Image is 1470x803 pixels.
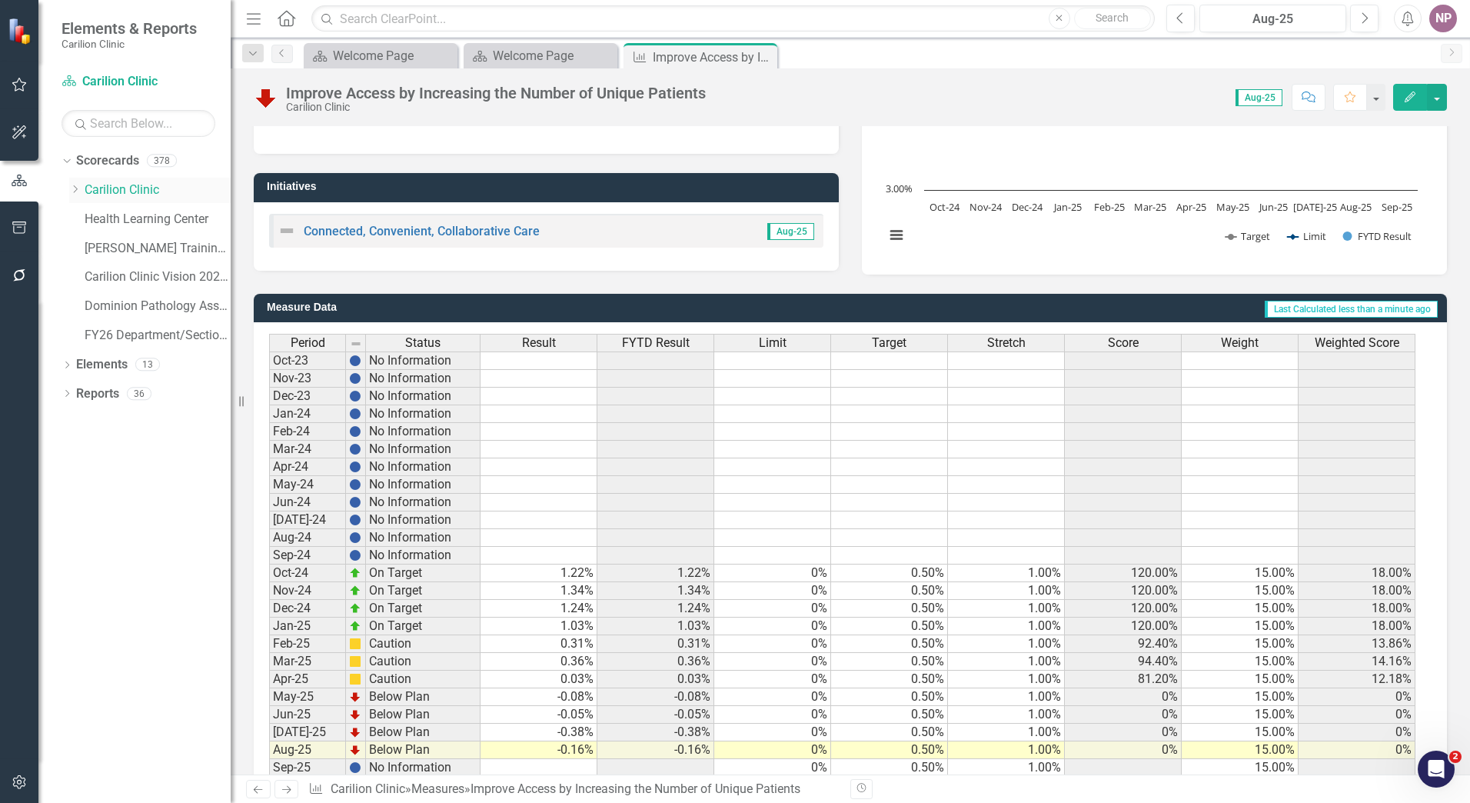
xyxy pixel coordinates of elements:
[714,688,831,706] td: 0%
[1205,10,1341,28] div: Aug-25
[349,726,361,738] img: TnMDeAgwAPMxUmUi88jYAAAAAElFTkSuQmCC
[714,653,831,671] td: 0%
[269,547,346,565] td: Sep-24
[948,671,1065,688] td: 1.00%
[349,708,361,721] img: TnMDeAgwAPMxUmUi88jYAAAAAElFTkSuQmCC
[349,585,361,597] img: zOikAAAAAElFTkSuQmCC
[1288,229,1326,243] button: Show Limit
[831,671,948,688] td: 0.50%
[597,600,714,618] td: 1.24%
[366,352,481,370] td: No Information
[349,691,361,703] img: TnMDeAgwAPMxUmUi88jYAAAAAElFTkSuQmCC
[1182,759,1299,777] td: 15.00%
[831,600,948,618] td: 0.50%
[1182,724,1299,741] td: 15.00%
[269,618,346,635] td: Jan-25
[1065,688,1182,706] td: 0%
[349,355,361,367] img: BgCOk07PiH71IgAAAABJRU5ErkJggg==
[349,655,361,668] img: cBAA0RP0Y6D5n+AAAAAElFTkSuQmCC
[1299,671,1415,688] td: 12.18%
[366,370,481,388] td: No Information
[714,635,831,653] td: 0%
[1199,5,1346,32] button: Aug-25
[267,181,831,192] h3: Initiatives
[366,688,481,706] td: Below Plan
[481,741,597,759] td: -0.16%
[269,352,346,370] td: Oct-23
[597,688,714,706] td: -0.08%
[269,423,346,441] td: Feb-24
[366,671,481,688] td: Caution
[1299,635,1415,653] td: 13.86%
[948,618,1065,635] td: 1.00%
[948,741,1065,759] td: 1.00%
[349,638,361,650] img: cBAA0RP0Y6D5n+AAAAAElFTkSuQmCC
[1065,741,1182,759] td: 0%
[269,759,346,777] td: Sep-25
[1065,635,1182,653] td: 92.40%
[76,356,128,374] a: Elements
[405,336,441,350] span: Status
[286,85,706,102] div: Improve Access by Increasing the Number of Unique Patients
[269,671,346,688] td: Apr-25
[1315,336,1399,350] span: Weighted Score
[349,496,361,508] img: BgCOk07PiH71IgAAAABJRU5ErkJggg==
[481,600,597,618] td: 1.24%
[349,408,361,420] img: BgCOk07PiH71IgAAAABJRU5ErkJggg==
[366,582,481,600] td: On Target
[597,724,714,741] td: -0.38%
[366,494,481,511] td: No Information
[269,370,346,388] td: Nov-23
[269,529,346,547] td: Aug-24
[1265,301,1438,318] span: Last Calculated less than a minute ago
[1182,582,1299,600] td: 15.00%
[714,724,831,741] td: 0%
[714,600,831,618] td: 0%
[366,724,481,741] td: Below Plan
[366,547,481,565] td: No Information
[8,18,35,45] img: ClearPoint Strategy
[62,38,197,50] small: Carilion Clinic
[62,110,215,137] input: Search Below...
[597,653,714,671] td: 0.36%
[1221,336,1259,350] span: Weight
[948,600,1065,618] td: 1.00%
[366,759,481,777] td: No Information
[304,224,540,238] a: Connected, Convenient, Collaborative Care
[269,706,346,724] td: Jun-25
[411,781,464,796] a: Measures
[1236,89,1282,106] span: Aug-25
[1299,600,1415,618] td: 18.00%
[948,582,1065,600] td: 1.00%
[269,494,346,511] td: Jun-24
[831,724,948,741] td: 0.50%
[597,582,714,600] td: 1.34%
[481,635,597,653] td: 0.31%
[522,336,556,350] span: Result
[366,565,481,582] td: On Target
[1053,200,1082,214] text: Jan-25
[714,741,831,759] td: 0%
[831,618,948,635] td: 0.50%
[366,706,481,724] td: Below Plan
[1299,582,1415,600] td: 18.00%
[1065,653,1182,671] td: 94.40%
[1096,12,1129,24] span: Search
[269,405,346,423] td: Jan-24
[269,388,346,405] td: Dec-23
[481,671,597,688] td: 0.03%
[1108,336,1139,350] span: Score
[872,336,906,350] span: Target
[1182,741,1299,759] td: 15.00%
[1429,5,1457,32] div: NP
[366,635,481,653] td: Caution
[1182,671,1299,688] td: 15.00%
[349,531,361,544] img: BgCOk07PiH71IgAAAABJRU5ErkJggg==
[948,565,1065,582] td: 1.00%
[269,565,346,582] td: Oct-24
[269,600,346,618] td: Dec-24
[481,618,597,635] td: 1.03%
[831,688,948,706] td: 0.50%
[969,200,1003,214] text: Nov-24
[349,390,361,402] img: BgCOk07PiH71IgAAAABJRU5ErkJggg==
